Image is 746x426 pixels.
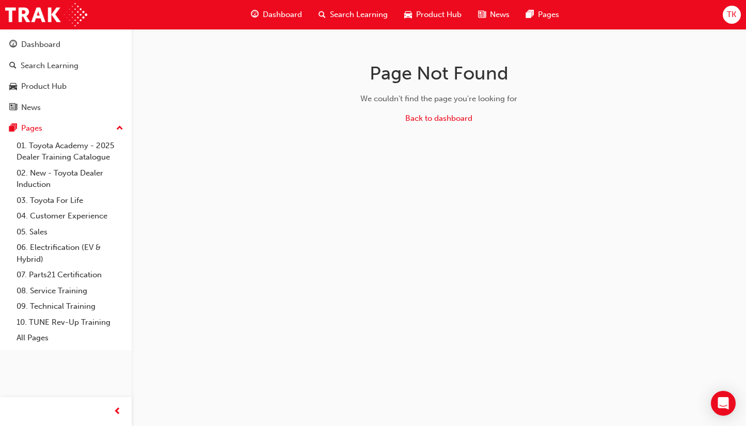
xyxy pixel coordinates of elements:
span: pages-icon [526,8,534,21]
span: pages-icon [9,124,17,133]
span: Product Hub [416,9,462,21]
button: Pages [4,119,128,138]
div: Dashboard [21,39,60,51]
span: TK [727,9,736,21]
a: news-iconNews [470,4,518,25]
button: DashboardSearch LearningProduct HubNews [4,33,128,119]
a: 10. TUNE Rev-Up Training [12,314,128,330]
a: 03. Toyota For Life [12,193,128,209]
span: News [490,9,510,21]
img: Trak [5,3,87,26]
a: All Pages [12,330,128,346]
a: Product Hub [4,77,128,96]
a: News [4,98,128,117]
a: 02. New - Toyota Dealer Induction [12,165,128,193]
span: car-icon [9,82,17,91]
a: 01. Toyota Academy - 2025 Dealer Training Catalogue [12,138,128,165]
a: 05. Sales [12,224,128,240]
div: News [21,102,41,114]
h1: Page Not Found [275,62,602,85]
a: 09. Technical Training [12,298,128,314]
span: guage-icon [9,40,17,50]
span: Dashboard [263,9,302,21]
a: 06. Electrification (EV & Hybrid) [12,240,128,267]
a: search-iconSearch Learning [310,4,396,25]
button: TK [723,6,741,24]
span: up-icon [116,122,123,135]
div: Pages [21,122,42,134]
div: Product Hub [21,81,67,92]
a: 07. Parts21 Certification [12,267,128,283]
div: Open Intercom Messenger [711,391,736,416]
span: Search Learning [330,9,388,21]
span: guage-icon [251,8,259,21]
span: search-icon [9,61,17,71]
span: news-icon [9,103,17,113]
a: Back to dashboard [405,114,472,123]
span: prev-icon [114,405,121,418]
div: Search Learning [21,60,78,72]
div: We couldn't find the page you're looking for [275,93,602,105]
a: 04. Customer Experience [12,208,128,224]
a: guage-iconDashboard [243,4,310,25]
span: news-icon [478,8,486,21]
span: search-icon [319,8,326,21]
a: pages-iconPages [518,4,567,25]
span: Pages [538,9,559,21]
a: car-iconProduct Hub [396,4,470,25]
a: Search Learning [4,56,128,75]
span: car-icon [404,8,412,21]
a: 08. Service Training [12,283,128,299]
a: Dashboard [4,35,128,54]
